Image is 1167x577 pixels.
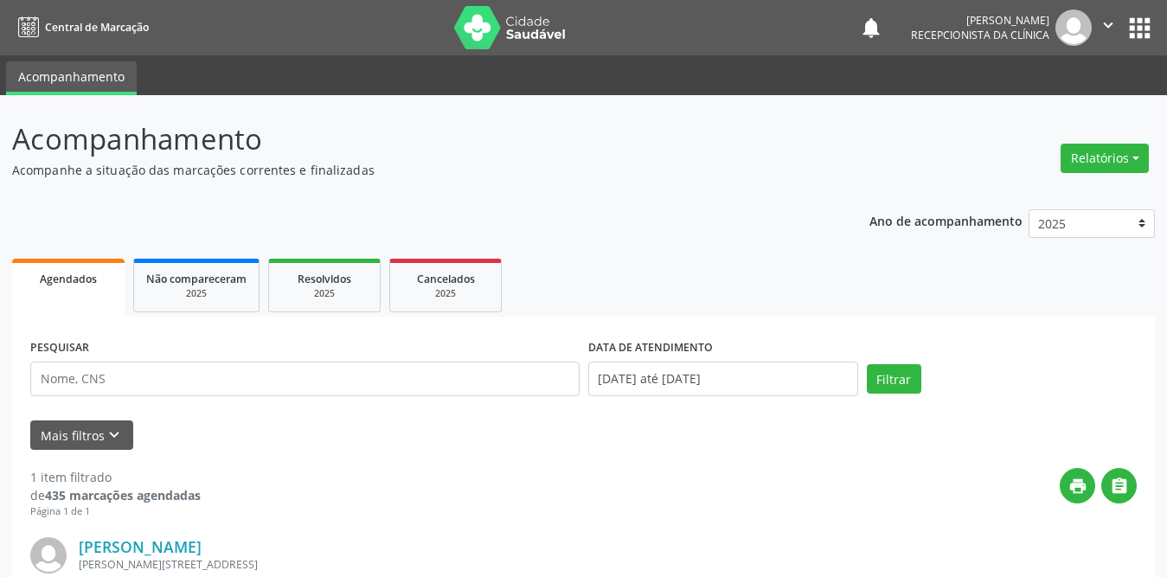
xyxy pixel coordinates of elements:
div: [PERSON_NAME] [911,13,1049,28]
a: Central de Marcação [12,13,149,42]
a: [PERSON_NAME] [79,537,202,556]
input: Nome, CNS [30,362,580,396]
p: Ano de acompanhamento [869,209,1023,231]
span: Resolvidos [298,272,351,286]
div: 2025 [402,287,489,300]
button:  [1092,10,1125,46]
strong: 435 marcações agendadas [45,487,201,503]
div: Página 1 de 1 [30,504,201,519]
i: keyboard_arrow_down [105,426,124,445]
i: print [1068,477,1087,496]
input: Selecione um intervalo [588,362,858,396]
div: de [30,486,201,504]
div: 1 item filtrado [30,468,201,486]
i:  [1110,477,1129,496]
span: Agendados [40,272,97,286]
p: Acompanhamento [12,118,812,161]
button: notifications [859,16,883,40]
span: Cancelados [417,272,475,286]
div: 2025 [146,287,247,300]
span: Não compareceram [146,272,247,286]
div: 2025 [281,287,368,300]
button:  [1101,468,1137,503]
button: apps [1125,13,1155,43]
button: Relatórios [1061,144,1149,173]
label: PESQUISAR [30,335,89,362]
button: print [1060,468,1095,503]
button: Mais filtroskeyboard_arrow_down [30,420,133,451]
img: img [1055,10,1092,46]
span: Recepcionista da clínica [911,28,1049,42]
div: [PERSON_NAME][STREET_ADDRESS] [79,557,618,572]
p: Acompanhe a situação das marcações correntes e finalizadas [12,161,812,179]
button: Filtrar [867,364,921,394]
i:  [1099,16,1118,35]
label: DATA DE ATENDIMENTO [588,335,713,362]
a: Acompanhamento [6,61,137,95]
span: Central de Marcação [45,20,149,35]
